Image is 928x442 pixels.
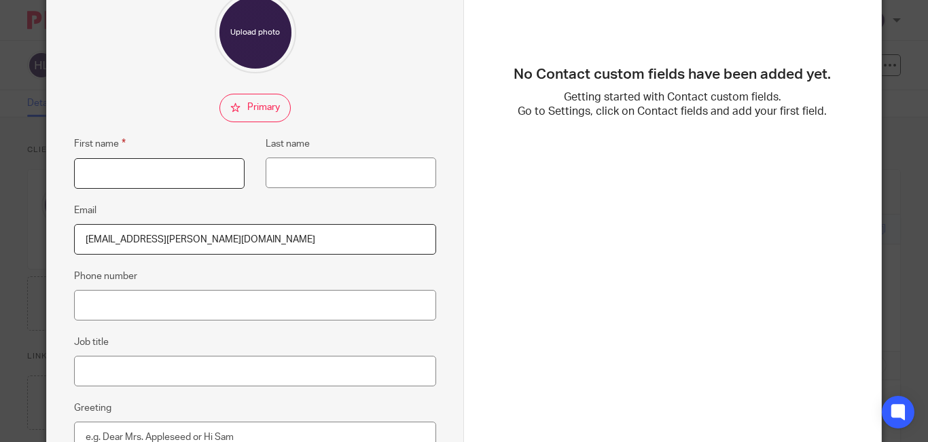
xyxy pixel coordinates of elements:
label: Last name [266,137,310,151]
label: Phone number [74,270,137,283]
h3: No Contact custom fields have been added yet. [498,66,847,84]
p: Getting started with Contact custom fields. Go to Settings, click on Contact fields and add your ... [498,90,847,119]
label: First name [74,136,126,151]
label: Job title [74,335,109,349]
label: Greeting [74,401,111,415]
label: Email [74,204,96,217]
